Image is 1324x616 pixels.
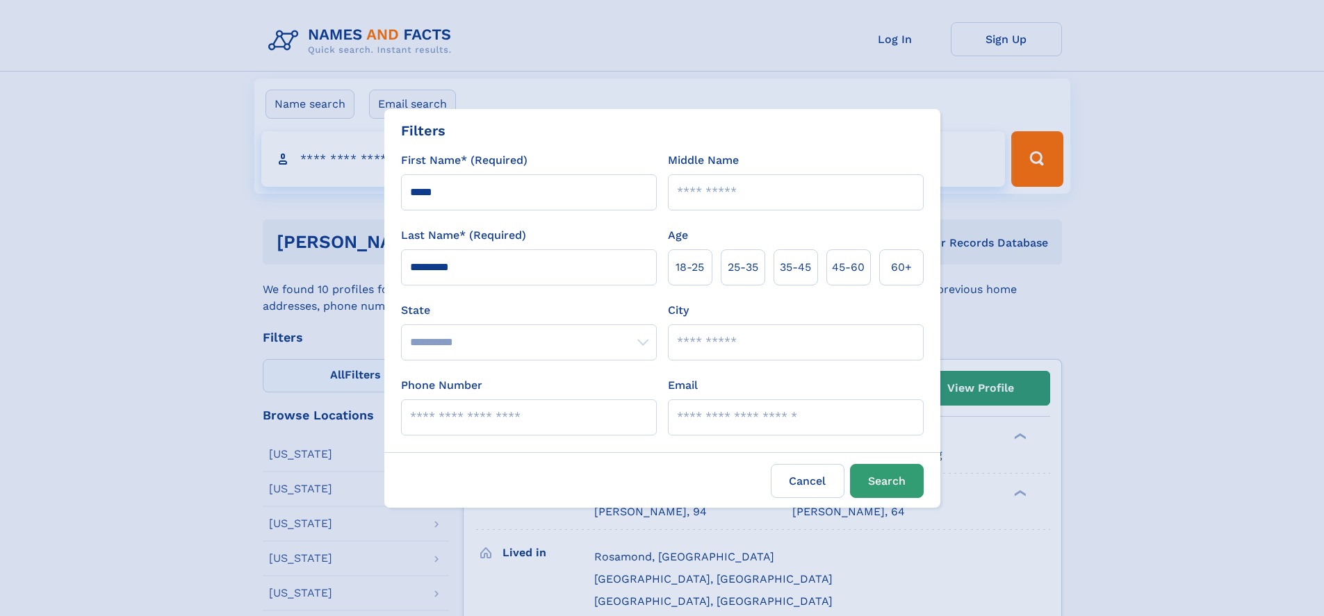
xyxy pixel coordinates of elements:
[668,302,689,319] label: City
[401,377,482,394] label: Phone Number
[850,464,924,498] button: Search
[771,464,844,498] label: Cancel
[891,259,912,276] span: 60+
[401,152,528,169] label: First Name* (Required)
[401,302,657,319] label: State
[668,377,698,394] label: Email
[668,227,688,244] label: Age
[401,120,446,141] div: Filters
[401,227,526,244] label: Last Name* (Required)
[832,259,865,276] span: 45‑60
[668,152,739,169] label: Middle Name
[728,259,758,276] span: 25‑35
[676,259,704,276] span: 18‑25
[780,259,811,276] span: 35‑45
